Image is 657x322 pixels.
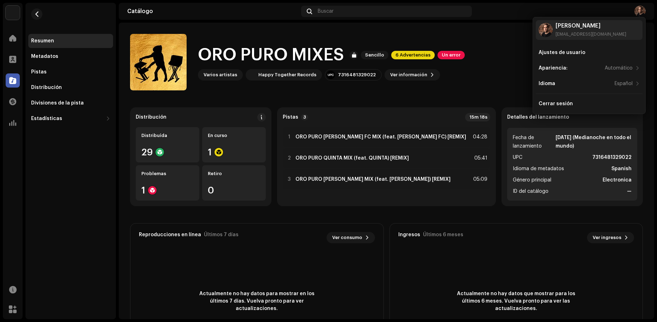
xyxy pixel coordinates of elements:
[592,153,632,162] strong: 7316481329022
[513,176,551,184] span: Género principal
[338,72,376,78] div: 7316481329022
[452,290,580,312] span: Actualmente no hay datos que mostrar para los últimos 6 meses. Vuelva pronto para ver las actuali...
[556,23,626,29] div: [PERSON_NAME]
[28,49,113,64] re-m-nav-item: Metadatos
[513,133,554,150] span: Fecha de lanzamiento
[139,232,201,238] div: Reproducciones en línea
[31,54,58,59] div: Metadatos
[539,50,585,55] div: Ajustes de usuario
[539,101,573,107] div: Cerrar sesión
[247,71,256,79] img: 7304f6b5-5fa6-4ca1-8622-c882bd07e31a
[390,68,427,82] span: Ver información
[31,100,84,106] div: Divisiones de la pista
[301,114,308,120] p-badge: 3
[208,171,260,177] div: Retiro
[258,72,316,78] div: Happy Together Records
[634,6,646,17] img: 9456d983-5a27-489a-9d77-0c048ea3a1bf
[136,114,166,120] div: Distribución
[465,113,490,121] div: 15m 18s
[438,51,465,59] span: Un error
[327,232,375,243] button: Ver consumo
[627,187,632,196] strong: —
[603,176,632,184] strong: Electronica
[295,177,451,182] strong: ORO PURO [PERSON_NAME] MIX (feat. [PERSON_NAME]) [REMIX]
[472,133,487,141] div: 04:28
[31,69,47,75] div: Pistas
[6,6,20,20] img: edd8793c-a1b1-4538-85bc-e24b6277bc1e
[615,81,633,87] div: Español
[295,134,466,140] strong: ORO PURO [PERSON_NAME] FC MIX (feat. [PERSON_NAME] FC) [REMIX]
[605,65,633,71] div: Automático
[332,231,362,245] span: Ver consumo
[127,8,298,14] div: Catálogo
[513,153,522,162] span: UPC
[141,171,194,177] div: Problemas
[31,38,54,44] div: Resumen
[472,154,487,162] div: 05:41
[198,44,344,66] h1: ORO PURO MIXES
[536,46,643,60] re-m-nav-item: Ajustes de usuario
[283,114,298,120] strong: Pistas
[318,8,334,14] span: Buscar
[556,31,626,37] div: [EMAIL_ADDRESS][DOMAIN_NAME]
[536,97,643,111] re-m-nav-item: Cerrar sesión
[536,77,643,91] re-m-nav-item: Idioma
[556,133,632,150] strong: [DATE] (Medianoche en todo el mundo)
[28,96,113,110] re-m-nav-item: Divisiones de la pista
[141,133,194,138] div: Distribuída
[385,69,440,80] button: Ver información
[28,80,113,95] re-m-nav-item: Distribución
[208,133,260,138] div: En curso
[28,112,113,126] re-m-nav-dropdown: Estadísticas
[513,187,549,196] span: ID del catálogo
[507,114,569,120] strong: Detalles del lanzamiento
[472,175,487,184] div: 05:09
[536,61,643,75] re-m-nav-item: Apariencia:
[539,65,568,71] div: Apariencia:
[28,65,113,79] re-m-nav-item: Pistas
[611,165,632,173] strong: Spanish
[204,72,237,78] div: Varios artistas
[593,231,621,245] span: Ver ingresos
[539,23,553,37] img: 9456d983-5a27-489a-9d77-0c048ea3a1bf
[513,165,564,173] span: Idioma de metadatos
[398,232,420,238] div: Ingresos
[31,116,62,121] div: Estadísticas
[539,81,555,87] div: Idioma
[31,85,62,90] div: Distribución
[361,51,388,59] span: Sencillo
[295,155,409,161] strong: ORO PURO QUINTA MIX (feat. QUINTA) [REMIX]
[391,51,435,59] span: 6 Advertencias
[587,232,634,243] button: Ver ingresos
[193,290,321,312] span: Actualmente no hay datos para mostrar en los últimos 7 días. Vuelva pronto para ver actualizaciones.
[423,232,463,238] div: Últimos 6 meses
[28,34,113,48] re-m-nav-item: Resumen
[204,232,239,238] div: Últimos 7 días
